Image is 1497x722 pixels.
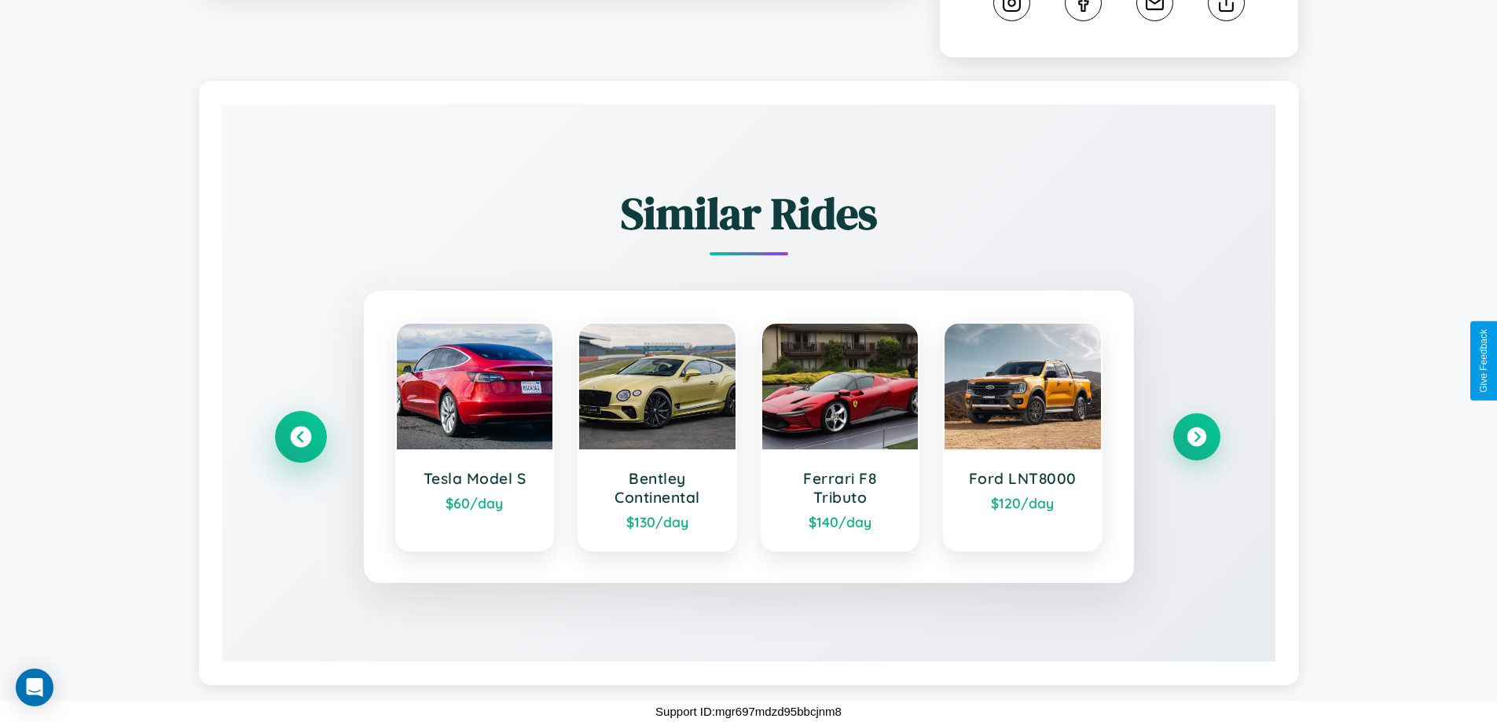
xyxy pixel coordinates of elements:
[761,322,920,552] a: Ferrari F8 Tributo$140/day
[277,183,1220,244] h2: Similar Rides
[395,322,555,552] a: Tesla Model S$60/day
[595,469,720,507] h3: Bentley Continental
[778,469,903,507] h3: Ferrari F8 Tributo
[578,322,737,552] a: Bentley Continental$130/day
[960,469,1085,488] h3: Ford LNT8000
[413,494,538,511] div: $ 60 /day
[16,669,53,706] div: Open Intercom Messenger
[1478,329,1489,393] div: Give Feedback
[960,494,1085,511] div: $ 120 /day
[655,701,842,722] p: Support ID: mgr697mdzd95bbcjnm8
[413,469,538,488] h3: Tesla Model S
[778,513,903,530] div: $ 140 /day
[595,513,720,530] div: $ 130 /day
[943,322,1103,552] a: Ford LNT8000$120/day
